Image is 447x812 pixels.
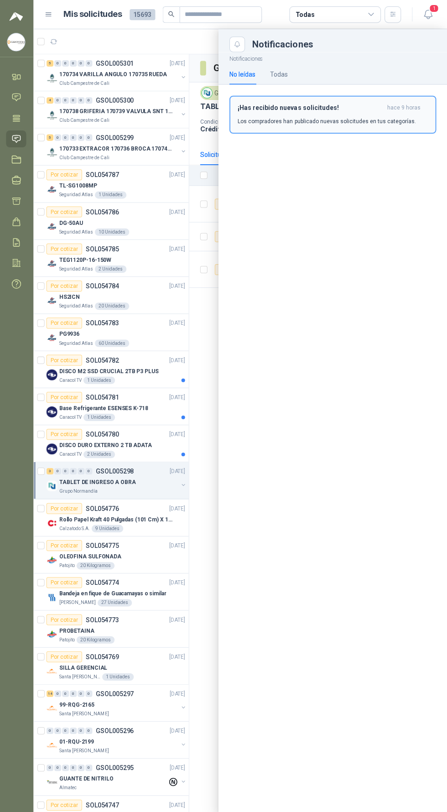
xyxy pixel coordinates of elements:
[219,52,447,63] p: Notificaciones
[230,69,256,79] div: No leídas
[429,4,439,13] span: 1
[270,69,288,79] div: Todas
[238,117,416,125] p: Los compradores han publicado nuevas solicitudes en tus categorías.
[65,8,123,21] h1: Mis solicitudes
[130,9,156,20] span: 15693
[296,10,315,20] div: Todas
[9,33,26,51] img: Company Logo
[169,11,175,17] span: search
[253,40,436,49] div: Notificaciones
[420,6,436,23] button: 1
[230,95,436,133] button: ¡Has recibido nuevas solicitudes!hace 9 horas Los compradores han publicado nuevas solicitudes en...
[10,11,24,22] img: Logo peakr
[387,104,421,111] span: hace 9 horas
[238,104,384,111] h3: ¡Has recibido nuevas solicitudes!
[230,36,245,52] button: Close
